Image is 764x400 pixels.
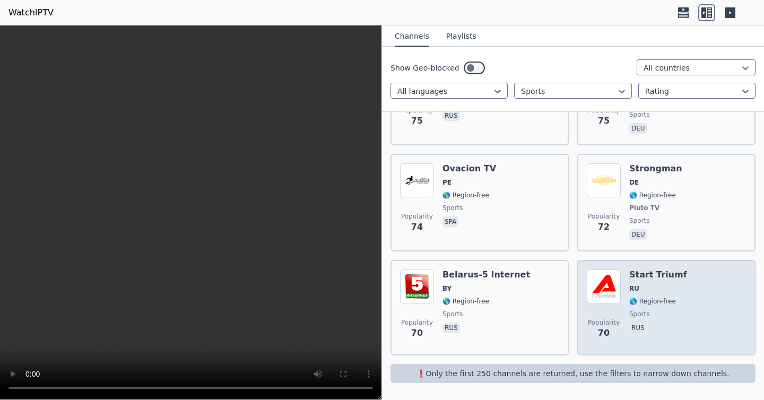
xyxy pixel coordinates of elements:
[8,6,54,19] a: WatchIPTV
[395,368,751,379] p: ❗️Only the first 250 channels are returned, use the filters to narrow down channels.
[588,212,620,221] span: Popularity
[400,163,434,197] img: Ovacion TV
[598,221,610,233] span: 72
[587,163,621,197] img: Strongman
[442,269,530,280] h6: Belarus-5 Internet
[442,310,463,318] span: sports
[629,310,649,318] span: sports
[629,229,647,240] p: deu
[629,269,687,280] h6: Start Triumf
[629,216,649,225] span: sports
[629,297,676,306] span: 🌎 Region-free
[390,63,459,73] label: Show Geo-blocked
[395,27,429,47] button: Channels
[401,318,433,327] span: Popularity
[442,191,489,199] span: 🌎 Region-free
[446,27,476,47] button: Playlists
[598,327,610,340] span: 70
[442,284,452,293] span: BY
[400,269,434,303] img: Belarus-5 Internet
[629,191,676,199] span: 🌎 Region-free
[629,284,639,293] span: RU
[442,110,460,121] p: rus
[442,204,463,212] span: sports
[587,269,621,303] img: Start Triumf
[588,318,620,327] span: Popularity
[629,323,647,333] p: rus
[442,216,458,227] p: spa
[442,163,496,174] h6: Ovacion TV
[401,212,433,221] span: Popularity
[442,297,489,306] span: 🌎 Region-free
[411,221,423,233] span: 74
[442,178,452,187] span: PE
[629,204,659,212] span: Pluto TV
[411,115,423,127] span: 75
[411,327,423,340] span: 70
[629,110,649,119] span: sports
[629,123,647,134] p: deu
[598,115,610,127] span: 75
[629,178,639,187] span: DE
[629,163,682,174] h6: Strongman
[442,323,460,333] p: rus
